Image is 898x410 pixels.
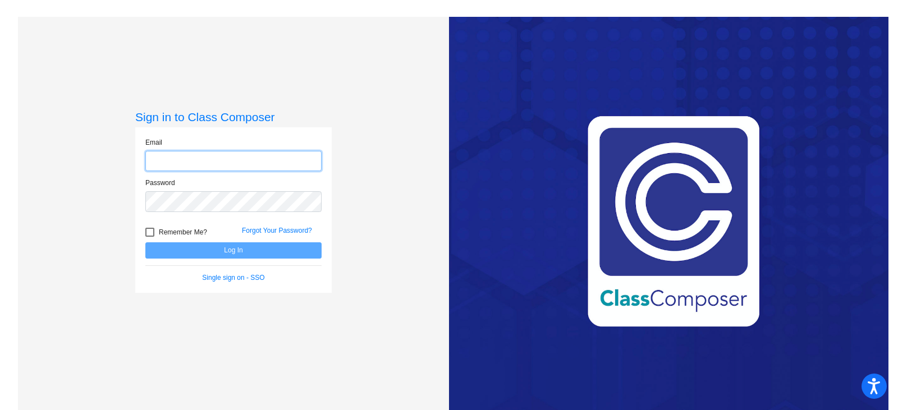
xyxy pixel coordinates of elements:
[159,225,207,239] span: Remember Me?
[145,178,175,188] label: Password
[202,274,264,282] a: Single sign on - SSO
[135,110,332,124] h3: Sign in to Class Composer
[145,242,322,259] button: Log In
[145,137,162,148] label: Email
[242,227,312,234] a: Forgot Your Password?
